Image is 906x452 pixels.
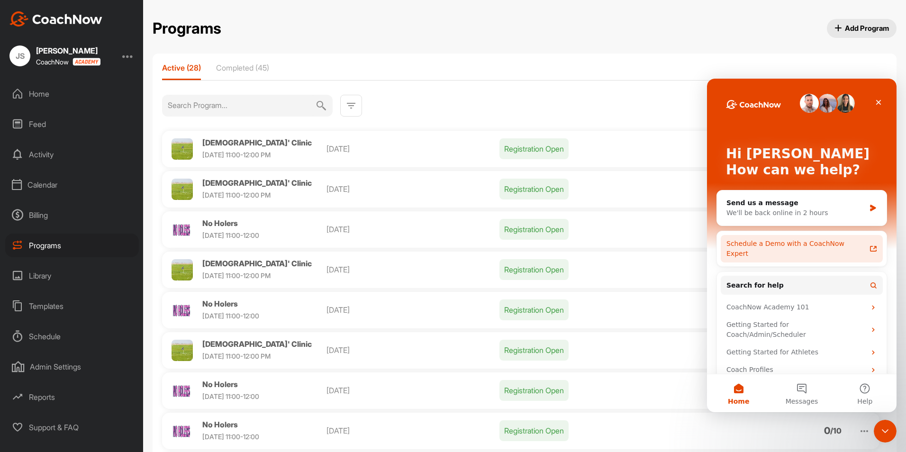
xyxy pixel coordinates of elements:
p: [DATE] [326,224,499,235]
span: No Holers [202,420,238,429]
img: Profile picture [172,420,193,442]
span: [DEMOGRAPHIC_DATA]' Clinic [202,339,312,349]
p: 0 [824,427,830,434]
img: CoachNow [9,11,102,27]
div: Billing [5,203,139,227]
div: Reports [5,385,139,409]
button: Add Program [827,19,897,38]
span: [DATE] 11:00-12:00 [202,231,259,239]
div: CoachNow [36,58,100,66]
div: Admin Settings [5,355,139,379]
div: Programs [5,234,139,257]
span: [DEMOGRAPHIC_DATA]' Clinic [202,178,312,188]
div: Calendar [5,173,139,197]
img: Profile picture [172,299,193,321]
span: [DATE] 11:00-12:00 [202,392,259,400]
img: Profile picture [172,380,193,401]
span: [DEMOGRAPHIC_DATA]' Clinic [202,138,312,147]
p: Registration Open [499,420,569,441]
p: [DATE] [326,183,499,195]
div: Feed [5,112,139,136]
p: Registration Open [499,179,569,199]
span: Add Program [834,23,889,33]
img: Profile picture [172,340,193,361]
div: Library [5,264,139,288]
div: Support & FAQ [5,416,139,439]
img: Profile picture [172,179,193,200]
p: / 10 [830,427,842,434]
p: [DATE] [326,304,499,316]
img: CoachNow acadmey [72,58,100,66]
img: svg+xml;base64,PHN2ZyB3aWR0aD0iMjQiIGhlaWdodD0iMjQiIHZpZXdCb3g9IjAgMCAyNCAyNCIgZmlsbD0ibm9uZSIgeG... [316,95,327,117]
div: Schedule [5,325,139,348]
iframe: Intercom live chat [707,79,897,412]
img: Profile picture [172,259,193,280]
span: [DATE] 11:00-12:00 [202,433,259,441]
p: Registration Open [499,259,569,280]
p: [DATE] [326,425,499,436]
h2: Programs [153,19,221,38]
p: Registration Open [499,219,569,240]
p: [DATE] [326,143,499,154]
p: [DATE] [326,344,499,356]
div: Home [5,82,139,106]
span: [DEMOGRAPHIC_DATA]' Clinic [202,259,312,268]
div: Templates [5,294,139,318]
span: [DATE] 11:00-12:00 PM [202,271,271,280]
span: [DATE] 11:00-12:00 PM [202,352,271,360]
span: [DATE] 11:00-12:00 [202,312,259,320]
span: No Holers [202,299,238,308]
span: [DATE] 11:00-12:00 PM [202,151,271,159]
input: Search Program... [168,95,316,116]
iframe: Intercom live chat [874,420,897,443]
p: Registration Open [499,380,569,401]
p: Registration Open [499,299,569,320]
p: Registration Open [499,340,569,361]
div: [PERSON_NAME] [36,47,100,54]
p: Registration Open [499,138,569,159]
p: Active (28) [162,63,201,72]
span: No Holers [202,218,238,228]
span: [DATE] 11:00-12:00 PM [202,191,271,199]
span: No Holers [202,380,238,389]
img: svg+xml;base64,PHN2ZyB3aWR0aD0iMjQiIGhlaWdodD0iMjQiIHZpZXdCb3g9IjAgMCAyNCAyNCIgZmlsbD0ibm9uZSIgeG... [345,100,357,111]
div: JS [9,45,30,66]
img: Profile picture [172,219,193,240]
img: Profile picture [172,138,193,160]
p: [DATE] [326,264,499,275]
p: Completed (45) [216,63,269,72]
p: [DATE] [326,385,499,396]
div: Activity [5,143,139,166]
img: arrow_down [859,425,870,437]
